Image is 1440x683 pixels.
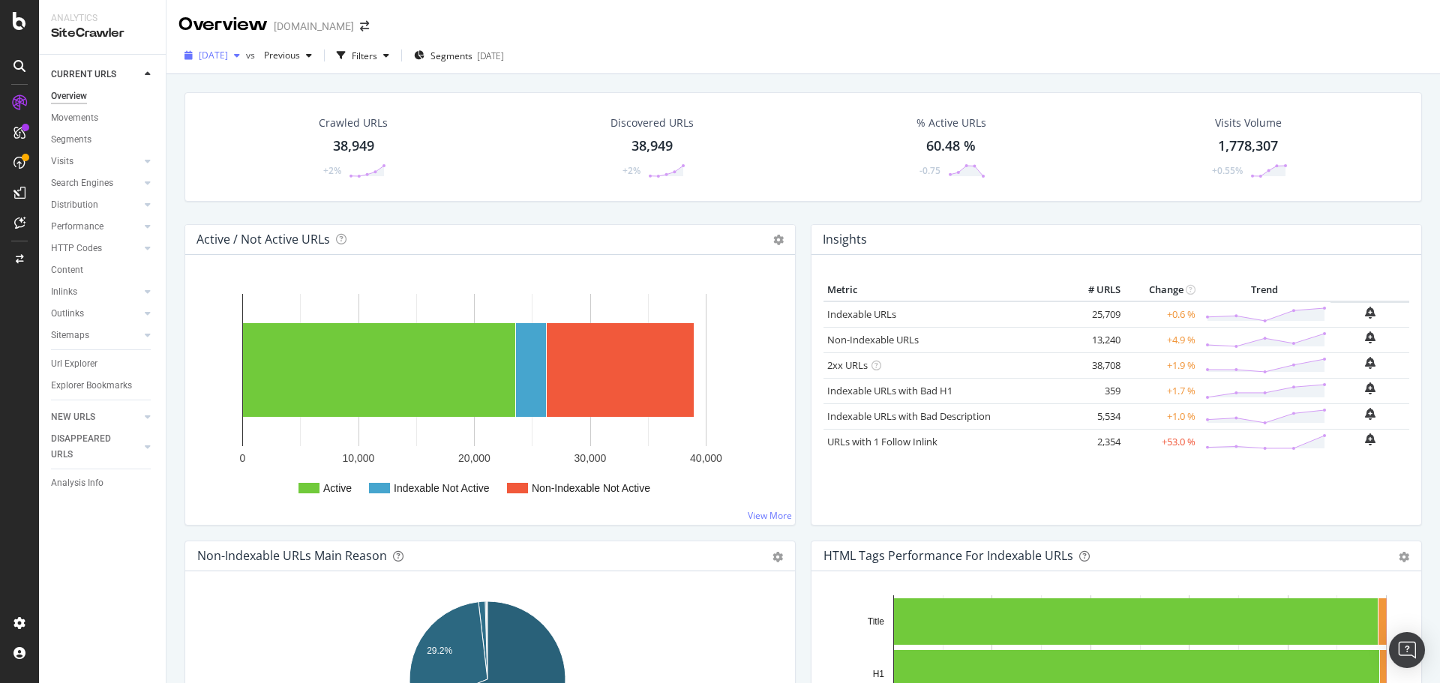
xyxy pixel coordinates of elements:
[258,49,300,61] span: Previous
[827,333,919,346] a: Non-Indexable URLs
[610,115,694,130] div: Discovered URLs
[51,25,154,42] div: SiteCrawler
[51,175,140,191] a: Search Engines
[51,328,89,343] div: Sitemaps
[51,284,140,300] a: Inlinks
[1399,552,1409,562] div: gear
[246,49,258,61] span: vs
[827,409,991,423] a: Indexable URLs with Bad Description
[1064,403,1124,429] td: 5,534
[919,164,940,177] div: -0.75
[51,262,155,278] a: Content
[319,115,388,130] div: Crawled URLs
[51,132,91,148] div: Segments
[827,435,937,448] a: URLs with 1 Follow Inlink
[827,307,896,321] a: Indexable URLs
[873,669,885,679] text: H1
[197,279,778,513] svg: A chart.
[1215,115,1282,130] div: Visits Volume
[1124,327,1199,352] td: +4.9 %
[477,49,504,62] div: [DATE]
[1064,327,1124,352] td: 13,240
[51,197,140,213] a: Distribution
[51,110,155,126] a: Movements
[51,431,140,463] a: DISAPPEARED URLS
[823,548,1073,563] div: HTML Tags Performance for Indexable URLs
[51,378,132,394] div: Explorer Bookmarks
[868,616,885,627] text: Title
[51,306,84,322] div: Outlinks
[333,136,374,156] div: 38,949
[178,12,268,37] div: Overview
[926,136,976,156] div: 60.48 %
[430,49,472,62] span: Segments
[51,154,73,169] div: Visits
[1365,307,1375,319] div: bell-plus
[51,154,140,169] a: Visits
[1218,136,1278,156] div: 1,778,307
[427,646,452,656] text: 29.2%
[51,67,140,82] a: CURRENT URLS
[51,409,140,425] a: NEW URLS
[458,452,490,464] text: 20,000
[1365,382,1375,394] div: bell-plus
[51,132,155,148] a: Segments
[51,12,154,25] div: Analytics
[408,43,510,67] button: Segments[DATE]
[51,306,140,322] a: Outlinks
[51,475,155,491] a: Analysis Info
[323,164,341,177] div: +2%
[1124,352,1199,378] td: +1.9 %
[1124,378,1199,403] td: +1.7 %
[51,67,116,82] div: CURRENT URLS
[240,452,246,464] text: 0
[331,43,395,67] button: Filters
[51,431,127,463] div: DISAPPEARED URLS
[51,328,140,343] a: Sitemaps
[51,241,102,256] div: HTTP Codes
[51,219,140,235] a: Performance
[197,548,387,563] div: Non-Indexable URLs Main Reason
[916,115,986,130] div: % Active URLs
[1365,433,1375,445] div: bell-plus
[51,378,155,394] a: Explorer Bookmarks
[1064,429,1124,454] td: 2,354
[274,19,354,34] div: [DOMAIN_NAME]
[1064,279,1124,301] th: # URLS
[51,356,155,372] a: Url Explorer
[532,482,650,494] text: Non-Indexable Not Active
[258,43,318,67] button: Previous
[622,164,640,177] div: +2%
[1365,408,1375,420] div: bell-plus
[51,88,155,104] a: Overview
[773,235,784,245] i: Options
[51,175,113,191] div: Search Engines
[1365,331,1375,343] div: bell-plus
[690,452,722,464] text: 40,000
[772,552,783,562] div: gear
[827,358,868,372] a: 2xx URLs
[51,110,98,126] div: Movements
[1064,352,1124,378] td: 38,708
[51,241,140,256] a: HTTP Codes
[352,49,377,62] div: Filters
[1199,279,1330,301] th: Trend
[1212,164,1243,177] div: +0.55%
[323,482,352,494] text: Active
[51,197,98,213] div: Distribution
[823,229,867,250] h4: Insights
[631,136,673,156] div: 38,949
[51,284,77,300] div: Inlinks
[1124,429,1199,454] td: +53.0 %
[827,384,952,397] a: Indexable URLs with Bad H1
[1124,279,1199,301] th: Change
[196,229,330,250] h4: Active / Not Active URLs
[1124,403,1199,429] td: +1.0 %
[1389,632,1425,668] div: Open Intercom Messenger
[394,482,490,494] text: Indexable Not Active
[574,452,607,464] text: 30,000
[823,279,1064,301] th: Metric
[51,409,95,425] div: NEW URLS
[343,452,375,464] text: 10,000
